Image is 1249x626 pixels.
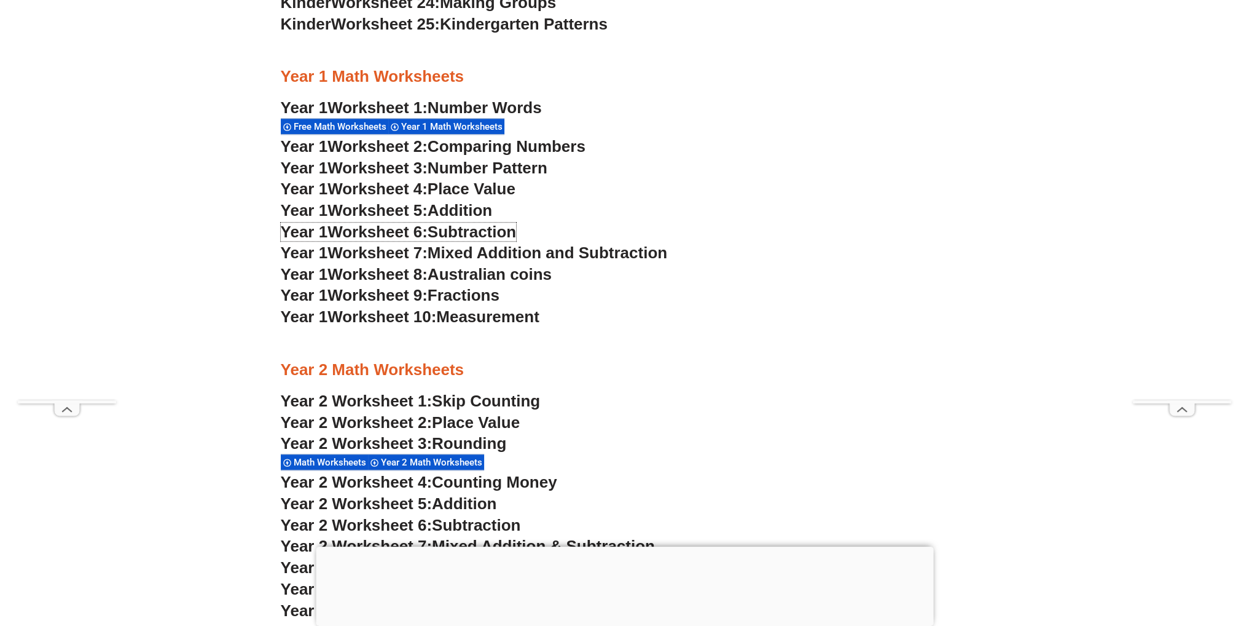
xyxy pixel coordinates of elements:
span: Free Math Worksheets [294,121,390,132]
a: Year 1Worksheet 8:Australian coins [281,265,552,283]
a: Year 1Worksheet 6:Subtraction [281,223,517,241]
span: Worksheet 5: [327,201,428,220]
span: Addition [428,201,492,220]
h3: Year 1 Math Worksheets [281,66,969,87]
span: Year 2 Math Worksheets [381,457,486,468]
a: Year 1Worksheet 7:Mixed Addition and Subtraction [281,244,668,262]
span: Year 2 Worksheet 3: [281,434,433,453]
span: Worksheet 2: [327,137,428,156]
a: Year 2 Worksheet 4:Counting Money [281,473,557,491]
a: Year 2 Worksheet 1:Skip Counting [281,392,541,410]
a: Year 1Worksheet 4:Place Value [281,180,515,198]
span: Number Pattern [428,159,547,177]
span: Year 2 Worksheet 7: [281,537,433,555]
span: Year 2 Worksheet 1: [281,392,433,410]
div: Math Worksheets [281,454,368,470]
span: Kindergarten Patterns [440,15,608,33]
a: Year 2 Worksheet 10:Geometry 3D Shapes [281,601,601,620]
a: Year 1Worksheet 9:Fractions [281,286,499,304]
span: Place Value [432,413,520,432]
span: Australian coins [428,265,552,283]
a: Year 2 Worksheet 5:Addition [281,494,497,513]
a: Year 2 Worksheet 9:Geometry 2D Shapes [281,580,593,598]
iframe: Advertisement [316,547,933,623]
span: Measurement [436,307,539,326]
span: Worksheet 8: [327,265,428,283]
div: Year 1 Math Worksheets [388,118,504,135]
a: Year 1Worksheet 5:Addition [281,201,493,220]
span: Worksheet 1: [327,98,428,117]
span: Subtraction [428,223,516,241]
span: Worksheet 9: [327,286,428,304]
a: Year 1Worksheet 2:Comparing Numbers [281,137,585,156]
span: Year 2 Worksheet 8: [281,558,433,577]
span: Kinder [281,15,331,33]
span: Counting Money [432,473,557,491]
span: Year 2 Worksheet 2: [281,413,433,432]
span: Worksheet 25: [331,15,440,33]
iframe: Chat Widget [1044,488,1249,626]
span: Addition [432,494,496,513]
span: Year 2 Worksheet 10: [281,601,441,620]
span: Worksheet 4: [327,180,428,198]
a: Year 2 Worksheet 8:Telling Time [281,558,524,577]
span: Number Words [428,98,542,117]
a: Year 2 Worksheet 7:Mixed Addition & Subtraction [281,537,655,555]
span: Subtraction [432,516,520,534]
span: Year 1 Math Worksheets [401,121,506,132]
span: Worksheet 3: [327,159,428,177]
span: Fractions [428,286,499,304]
div: Year 2 Math Worksheets [368,454,484,470]
span: Skip Counting [432,392,540,410]
span: Mixed Addition & Subtraction [432,537,655,555]
span: Mixed Addition and Subtraction [428,244,667,262]
a: Year 1Worksheet 3:Number Pattern [281,159,547,177]
iframe: Advertisement [1133,31,1231,400]
span: Place Value [428,180,515,198]
span: Worksheet 6: [327,223,428,241]
a: Year 1Worksheet 10:Measurement [281,307,539,326]
span: Year 2 Worksheet 9: [281,580,433,598]
a: Year 2 Worksheet 3:Rounding [281,434,507,453]
span: Comparing Numbers [428,137,585,156]
a: Year 2 Worksheet 6:Subtraction [281,516,521,534]
iframe: Advertisement [18,31,116,400]
span: Math Worksheets [294,457,370,468]
span: Year 2 Worksheet 4: [281,473,433,491]
h3: Year 2 Math Worksheets [281,360,969,381]
span: Worksheet 10: [327,307,436,326]
a: Year 2 Worksheet 2:Place Value [281,413,520,432]
span: Year 2 Worksheet 6: [281,516,433,534]
span: Rounding [432,434,506,453]
span: Worksheet 7: [327,244,428,262]
div: Free Math Worksheets [281,118,388,135]
a: Year 1Worksheet 1:Number Words [281,98,542,117]
span: Year 2 Worksheet 5: [281,494,433,513]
